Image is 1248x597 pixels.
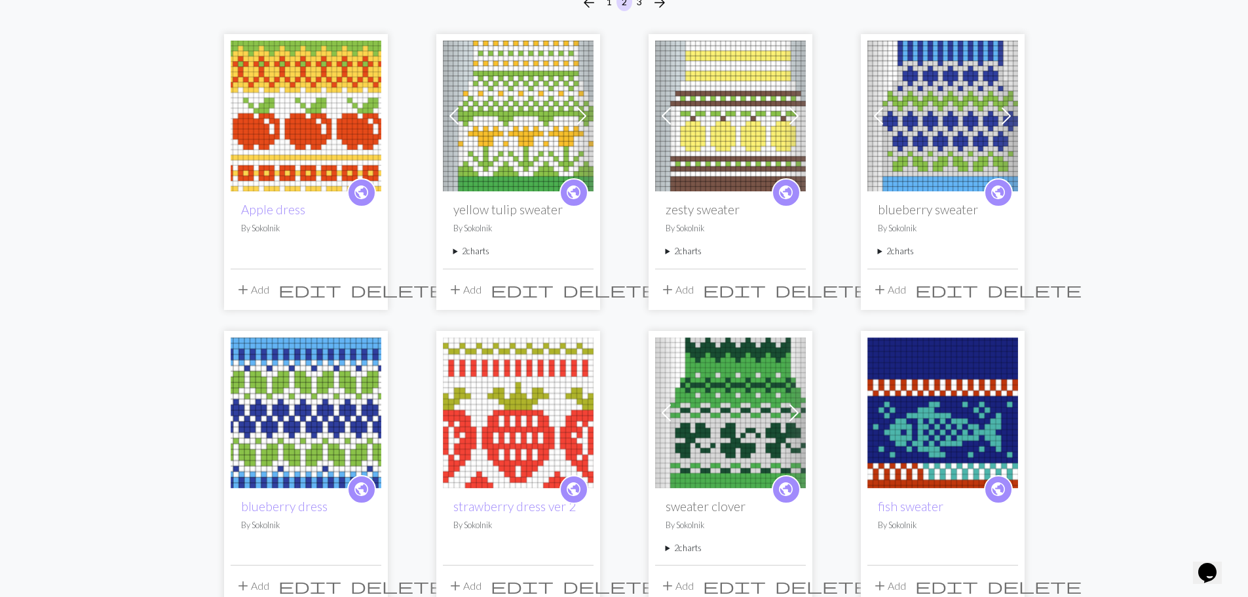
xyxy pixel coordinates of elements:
[278,282,341,298] i: Edit
[775,280,869,299] span: delete
[915,280,978,299] span: edit
[278,578,341,594] i: Edit
[231,277,274,302] button: Add
[660,280,675,299] span: add
[867,277,911,302] button: Add
[274,277,346,302] button: Edit
[911,277,983,302] button: Edit
[878,222,1008,235] p: By Sokolnik
[770,277,874,302] button: Delete
[235,577,251,595] span: add
[443,277,486,302] button: Add
[772,178,801,207] a: public
[655,405,806,417] a: sweter
[241,202,305,217] a: Apple dress
[491,280,554,299] span: edit
[666,245,795,258] summary: 2charts
[231,337,381,488] img: blueberry dress
[443,41,594,191] img: sweter
[698,277,770,302] button: Edit
[660,577,675,595] span: add
[703,578,766,594] i: Edit
[666,499,795,514] h2: sweater clover
[867,405,1018,417] a: fish sweater
[558,277,662,302] button: Delete
[867,337,1018,488] img: fish sweater
[353,476,369,503] i: public
[447,280,463,299] span: add
[231,405,381,417] a: blueberry dress
[878,245,1008,258] summary: 2charts
[491,282,554,298] i: Edit
[703,282,766,298] i: Edit
[778,479,794,499] span: public
[703,577,766,595] span: edit
[878,202,1008,217] h2: blueberry sweater
[559,178,588,207] a: public
[872,280,888,299] span: add
[984,178,1013,207] a: public
[990,476,1006,503] i: public
[778,182,794,202] span: public
[1193,545,1235,584] iframe: chat widget
[984,475,1013,504] a: public
[491,577,554,595] span: edit
[987,577,1082,595] span: delete
[655,337,806,488] img: sweter
[453,222,583,235] p: By Sokolnik
[453,245,583,258] summary: 2charts
[867,41,1018,191] img: sweter
[491,578,554,594] i: Edit
[666,222,795,235] p: By Sokolnik
[703,280,766,299] span: edit
[453,519,583,531] p: By Sokolnik
[231,108,381,121] a: Apple dress
[565,476,582,503] i: public
[915,577,978,595] span: edit
[666,519,795,531] p: By Sokolnik
[775,577,869,595] span: delete
[563,280,657,299] span: delete
[878,519,1008,531] p: By Sokolnik
[655,108,806,121] a: sweter
[278,280,341,299] span: edit
[878,499,943,514] a: fish sweater
[235,280,251,299] span: add
[666,202,795,217] h2: zesty sweater
[772,475,801,504] a: public
[453,499,576,514] a: strawberry dress ver 2
[350,577,445,595] span: delete
[915,282,978,298] i: Edit
[443,108,594,121] a: sweter
[990,180,1006,206] i: public
[655,277,698,302] button: Add
[443,405,594,417] a: strawberry lemon dress
[778,476,794,503] i: public
[565,479,582,499] span: public
[990,479,1006,499] span: public
[241,222,371,235] p: By Sokolnik
[778,180,794,206] i: public
[559,475,588,504] a: public
[565,180,582,206] i: public
[278,577,341,595] span: edit
[915,578,978,594] i: Edit
[666,542,795,554] summary: 2charts
[453,202,583,217] h2: yellow tulip sweater
[447,577,463,595] span: add
[990,182,1006,202] span: public
[347,475,376,504] a: public
[241,519,371,531] p: By Sokolnik
[231,41,381,191] img: Apple dress
[443,337,594,488] img: strawberry lemon dress
[983,277,1086,302] button: Delete
[872,577,888,595] span: add
[353,180,369,206] i: public
[241,499,328,514] a: blueberry dress
[353,479,369,499] span: public
[565,182,582,202] span: public
[563,577,657,595] span: delete
[867,108,1018,121] a: sweter
[655,41,806,191] img: sweter
[346,277,449,302] button: Delete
